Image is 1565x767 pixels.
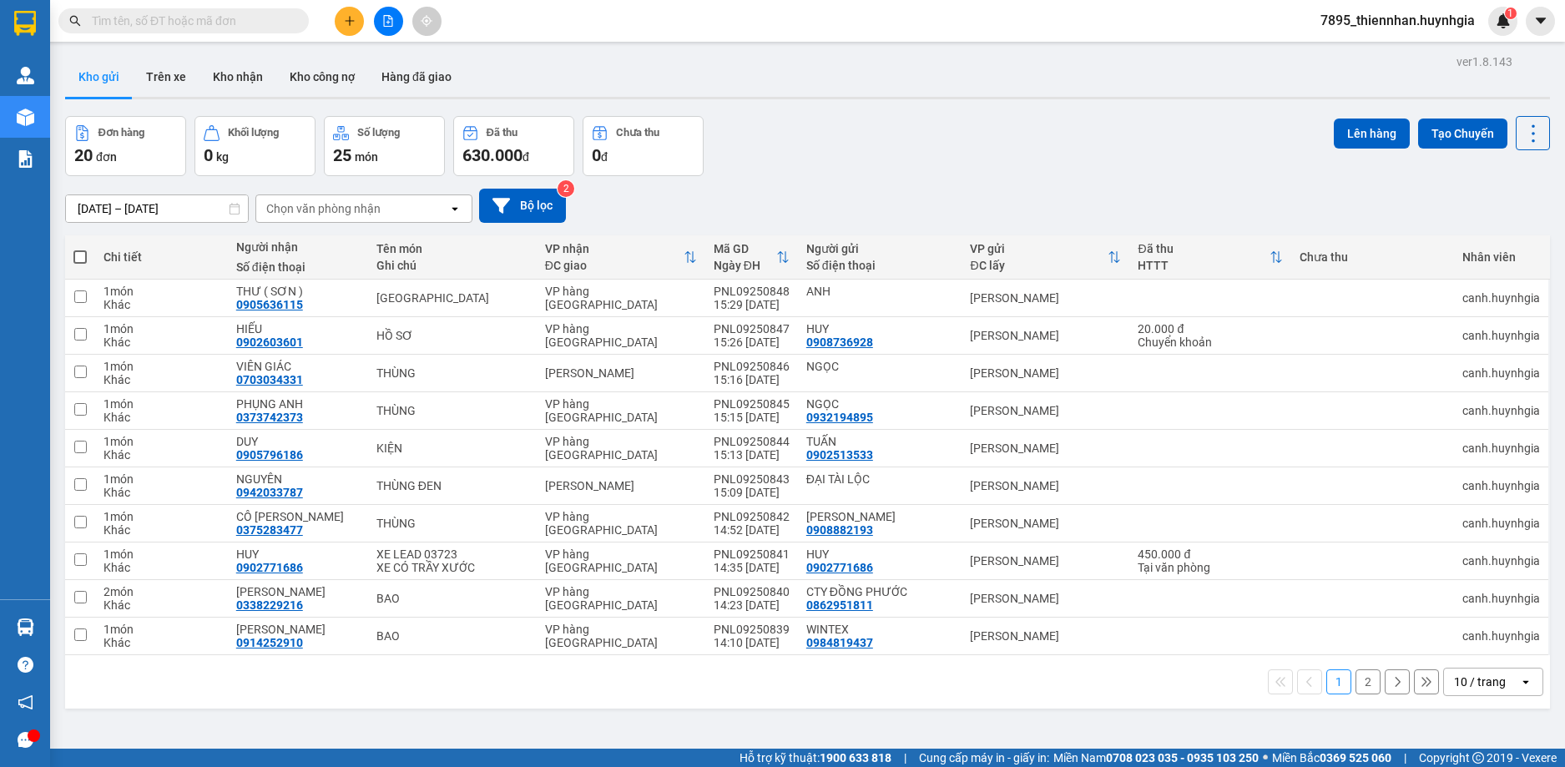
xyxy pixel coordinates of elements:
[376,366,528,380] div: THÙNG
[545,285,697,311] div: VP hàng [GEOGRAPHIC_DATA]
[545,547,697,574] div: VP hàng [GEOGRAPHIC_DATA]
[970,554,1121,568] div: [PERSON_NAME]
[970,479,1121,492] div: [PERSON_NAME]
[806,360,954,373] div: NGỌC
[376,259,528,272] div: Ghi chú
[1138,547,1282,561] div: 450.000 đ
[194,116,316,176] button: Khối lượng0kg
[1462,366,1540,380] div: canh.huynhgia
[376,442,528,455] div: KIỆN
[1505,8,1517,19] sup: 1
[1533,13,1548,28] span: caret-down
[487,127,517,139] div: Đã thu
[970,366,1121,380] div: [PERSON_NAME]
[545,259,684,272] div: ĐC giao
[545,585,697,612] div: VP hàng [GEOGRAPHIC_DATA]
[236,486,303,499] div: 0942033787
[970,242,1108,255] div: VP gửi
[236,523,303,537] div: 0375283477
[376,547,528,561] div: XE LEAD 03723
[344,15,356,27] span: plus
[103,397,220,411] div: 1 món
[714,298,790,311] div: 15:29 [DATE]
[714,523,790,537] div: 14:52 [DATE]
[806,636,873,649] div: 0984819437
[1472,752,1484,764] span: copyright
[103,298,220,311] div: Khác
[806,411,873,424] div: 0932194895
[103,322,220,336] div: 1 món
[17,108,34,126] img: warehouse-icon
[806,510,954,523] div: LÊ KHANH
[1462,404,1540,417] div: canh.huynhgia
[1138,336,1282,349] div: Chuyển khoản
[324,116,445,176] button: Số lượng25món
[545,366,697,380] div: [PERSON_NAME]
[66,195,248,222] input: Select a date range.
[103,523,220,537] div: Khác
[1418,119,1507,149] button: Tạo Chuyến
[806,336,873,349] div: 0908736928
[714,636,790,649] div: 14:10 [DATE]
[74,145,93,165] span: 20
[1462,629,1540,643] div: canh.huynhgia
[103,585,220,598] div: 2 món
[103,547,220,561] div: 1 món
[1526,7,1555,36] button: caret-down
[1507,8,1513,19] span: 1
[1272,749,1391,767] span: Miền Bắc
[714,411,790,424] div: 15:15 [DATE]
[236,472,360,486] div: NGUYÊN
[970,291,1121,305] div: [PERSON_NAME]
[558,180,574,197] sup: 2
[545,510,697,537] div: VP hàng [GEOGRAPHIC_DATA]
[376,629,528,643] div: BAO
[1462,291,1540,305] div: canh.huynhgia
[1462,517,1540,530] div: canh.huynhgia
[376,242,528,255] div: Tên món
[1456,53,1512,71] div: ver 1.8.143
[236,411,303,424] div: 0373742373
[1462,479,1540,492] div: canh.huynhgia
[18,657,33,673] span: question-circle
[806,448,873,462] div: 0902513533
[537,235,705,280] th: Toggle SortBy
[820,751,891,764] strong: 1900 633 818
[806,397,954,411] div: NGỌC
[98,127,144,139] div: Đơn hàng
[714,435,790,448] div: PNL09250844
[545,623,697,649] div: VP hàng [GEOGRAPHIC_DATA]
[453,116,574,176] button: Đã thu630.000đ
[65,116,186,176] button: Đơn hàng20đơn
[714,623,790,636] div: PNL09250839
[103,285,220,298] div: 1 món
[368,57,465,97] button: Hàng đã giao
[376,479,528,492] div: THÙNG ĐEN
[103,360,220,373] div: 1 món
[103,250,220,264] div: Chi tiết
[103,486,220,499] div: Khác
[103,448,220,462] div: Khác
[545,479,697,492] div: [PERSON_NAME]
[806,285,954,298] div: ANH
[103,472,220,486] div: 1 món
[714,510,790,523] div: PNL09250842
[1334,119,1410,149] button: Lên hàng
[236,240,360,254] div: Người nhận
[714,336,790,349] div: 15:26 [DATE]
[1519,675,1532,689] svg: open
[806,561,873,574] div: 0902771686
[236,285,360,298] div: THƯ ( SƠN )
[970,404,1121,417] div: [PERSON_NAME]
[806,242,954,255] div: Người gửi
[236,585,360,598] div: QUỲNH HÂN
[1138,242,1269,255] div: Đã thu
[462,145,523,165] span: 630.000
[714,360,790,373] div: PNL09250846
[806,585,954,598] div: CTY ĐỒNG PHƯỚC
[806,259,954,272] div: Số điện thoại
[1138,322,1282,336] div: 20.000 đ
[17,150,34,168] img: solution-icon
[1404,749,1406,767] span: |
[103,510,220,523] div: 1 món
